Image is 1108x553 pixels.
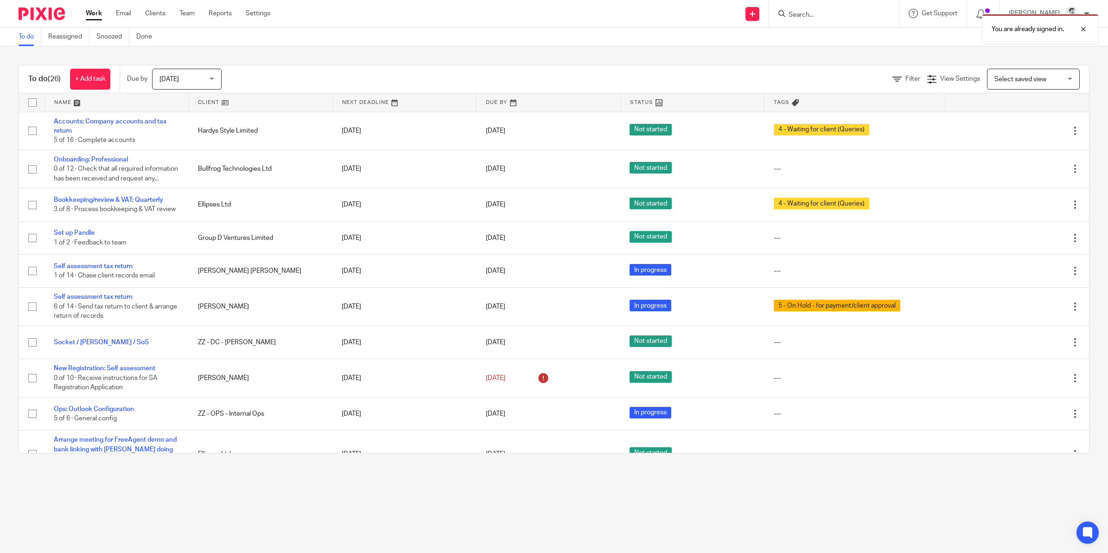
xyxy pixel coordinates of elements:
td: [DATE] [332,150,477,188]
span: 1 of 14 · Chase client records email [54,272,155,279]
td: Bullfrog Technologies Ltd [189,150,333,188]
p: You are already signed in. [992,25,1064,34]
span: Not started [630,231,672,243]
span: View Settings [940,76,980,82]
div: --- [774,164,936,174]
span: Not started [630,198,672,209]
a: Reassigned [48,28,89,46]
span: Tags [774,100,790,105]
td: [DATE] [332,188,477,221]
a: Team [179,9,195,18]
span: [DATE] [486,268,505,274]
td: [DATE] [332,255,477,288]
a: Onboarding: Professional [54,156,128,163]
td: Ellipses Ltd [189,431,333,478]
span: [DATE] [486,235,505,241]
div: --- [774,338,936,347]
td: [DATE] [332,288,477,326]
span: 4 - Waiting for client (Queries) [774,198,869,209]
span: [DATE] [486,201,505,208]
td: ZZ - OPS - Internal Ops [189,397,333,430]
span: Not started [630,335,672,347]
td: Hardys Style Limited [189,112,333,150]
div: --- [774,409,936,418]
a: Work [86,9,102,18]
a: Ops: Outlook Configuration [54,406,134,412]
img: Pixie [19,7,65,20]
a: Snoozed [96,28,129,46]
span: [DATE] [486,451,505,457]
td: [DATE] [332,112,477,150]
div: --- [774,450,936,459]
span: 3 of 8 · Process bookkeeping & VAT review [54,206,176,213]
span: 0 of 12 · Check that all required information has been received and request any... [54,166,178,182]
td: [PERSON_NAME] [189,288,333,326]
span: 0 of 10 · Receive instructions for SA Registration Application [54,375,157,391]
span: (26) [48,75,61,83]
td: [DATE] [332,326,477,359]
td: [PERSON_NAME] [189,359,333,397]
span: [DATE] [486,375,505,381]
span: Not started [630,162,672,174]
span: [DATE] [486,339,505,346]
span: 5 - On Hold - for payment/client approval [774,300,900,311]
a: Clients [145,9,166,18]
span: [DATE] [486,166,505,172]
span: 4 - Waiting for client (Queries) [774,124,869,135]
a: Arrange meeting for FreeAgent demo and bank linking with [PERSON_NAME] doing the training and Apron [54,437,177,462]
span: [DATE] [486,411,505,417]
a: To do [19,28,41,46]
span: [DATE] [486,303,505,310]
td: [PERSON_NAME] [PERSON_NAME] [189,255,333,288]
a: Email [116,9,131,18]
a: Reports [209,9,232,18]
td: [DATE] [332,221,477,254]
span: Not started [630,124,672,135]
td: ZZ - DC - [PERSON_NAME] [189,326,333,359]
a: Accounts: Company accounts and tax return [54,118,166,134]
span: [DATE] [159,76,179,83]
a: Socket / [PERSON_NAME] / SoS [54,339,149,346]
a: New Registration: Self assessment [54,365,155,372]
span: 5 of 16 · Complete accounts [54,137,135,143]
p: Due by [127,74,147,84]
span: In progress [630,264,671,276]
span: [DATE] [486,128,505,134]
span: Not started [630,371,672,383]
span: 6 of 14 · Send tax return to client & arrange return of records [54,303,177,320]
span: In progress [630,407,671,418]
a: Bookkeeping/review & VAT: Quarterly [54,197,163,203]
div: --- [774,266,936,276]
a: Self assessment tax return [54,294,133,300]
div: --- [774,233,936,243]
td: Ellipses Ltd [189,188,333,221]
span: Filter [905,76,920,82]
span: Select saved view [994,76,1046,83]
span: 1 of 2 · Feedback to team [54,239,127,246]
span: 5 of 6 · General config [54,415,117,422]
img: Dave_2025.jpg [1064,6,1079,21]
a: Settings [246,9,270,18]
td: [DATE] [332,397,477,430]
h1: To do [28,74,61,84]
a: Set up Pandle [54,230,95,236]
a: Self assessment tax return [54,263,133,270]
span: Not started [630,447,672,459]
a: Done [136,28,159,46]
div: --- [774,373,936,383]
td: Group D Ventures Limited [189,221,333,254]
span: In progress [630,300,671,311]
a: + Add task [70,69,110,90]
td: [DATE] [332,359,477,397]
td: [DATE] [332,431,477,478]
